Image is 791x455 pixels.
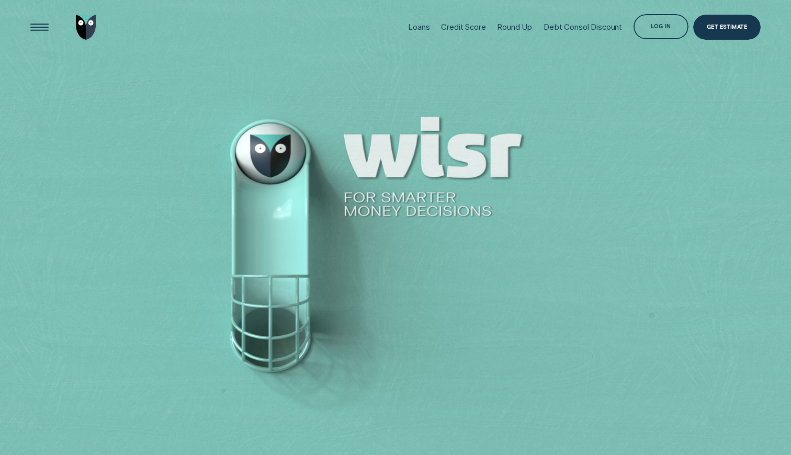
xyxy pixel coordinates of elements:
[693,15,761,39] a: Get Estimate
[27,15,52,39] button: Open Menu
[408,22,430,32] div: Loans
[544,22,622,32] div: Debt Consol Discount
[634,14,688,39] button: Log in
[76,15,96,39] img: Wisr
[497,22,532,32] div: Round Up
[441,22,485,32] div: Credit Score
